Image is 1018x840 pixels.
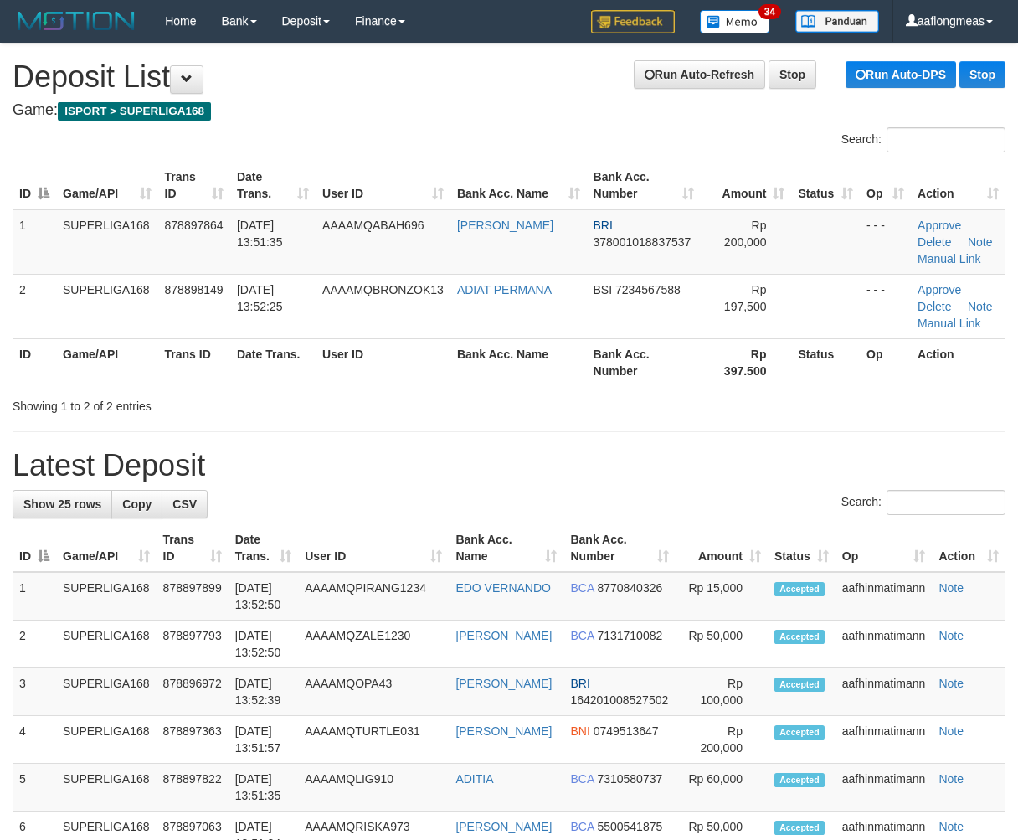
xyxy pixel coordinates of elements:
td: Rp 15,000 [676,572,768,621]
a: ADIAT PERMANA [457,283,552,296]
td: 878897899 [157,572,229,621]
td: 878897363 [157,716,229,764]
span: 878898149 [165,283,224,296]
td: SUPERLIGA168 [56,764,157,812]
td: AAAAMQPIRANG1234 [298,572,449,621]
span: BSI [594,283,613,296]
span: Rp 197,500 [724,283,767,313]
th: Action [911,338,1005,386]
td: 878897793 [157,621,229,668]
a: Run Auto-Refresh [634,60,765,89]
a: Approve [918,219,961,232]
a: EDO VERNANDO [455,581,551,595]
td: Rp 100,000 [676,668,768,716]
td: SUPERLIGA168 [56,572,157,621]
td: 878896972 [157,668,229,716]
th: Date Trans.: activate to sort column ascending [230,162,316,209]
a: [PERSON_NAME] [455,677,552,690]
th: Bank Acc. Number: activate to sort column ascending [563,524,675,572]
input: Search: [887,127,1005,152]
th: ID: activate to sort column descending [13,524,56,572]
td: AAAAMQTURTLE031 [298,716,449,764]
td: 4 [13,716,56,764]
th: Game/API: activate to sort column ascending [56,162,158,209]
td: 3 [13,668,56,716]
a: ADITIA [455,772,493,786]
a: Note [938,677,964,690]
a: Note [938,581,964,595]
th: Status [791,338,860,386]
td: 1 [13,572,56,621]
a: Run Auto-DPS [846,61,956,88]
td: AAAAMQZALE1230 [298,621,449,668]
th: Date Trans. [230,338,316,386]
a: Delete [918,300,951,313]
a: Note [968,235,993,249]
a: Note [938,629,964,642]
a: [PERSON_NAME] [455,724,552,738]
a: Note [938,724,964,738]
h1: Latest Deposit [13,449,1005,482]
td: AAAAMQLIG910 [298,764,449,812]
a: Manual Link [918,317,981,330]
span: [DATE] 13:52:25 [237,283,283,313]
td: [DATE] 13:52:39 [229,668,299,716]
a: [PERSON_NAME] [457,219,553,232]
span: BRI [570,677,589,690]
a: Note [938,772,964,786]
a: CSV [162,490,208,518]
th: Date Trans.: activate to sort column ascending [229,524,299,572]
a: Show 25 rows [13,490,112,518]
span: Copy 0749513647 to clipboard [594,724,659,738]
span: [DATE] 13:51:35 [237,219,283,249]
td: [DATE] 13:51:35 [229,764,299,812]
td: SUPERLIGA168 [56,668,157,716]
a: [PERSON_NAME] [455,820,552,833]
a: Stop [769,60,816,89]
span: Copy [122,497,152,511]
th: Bank Acc. Number: activate to sort column ascending [587,162,702,209]
th: Amount: activate to sort column ascending [676,524,768,572]
img: MOTION_logo.png [13,8,140,33]
th: Bank Acc. Name: activate to sort column ascending [449,524,563,572]
td: 1 [13,209,56,275]
td: [DATE] 13:52:50 [229,621,299,668]
span: BCA [570,629,594,642]
span: Copy 7131710082 to clipboard [597,629,662,642]
span: BCA [570,581,594,595]
img: Button%20Memo.svg [700,10,770,33]
th: Op: activate to sort column ascending [860,162,911,209]
input: Search: [887,490,1005,515]
a: Manual Link [918,252,981,265]
td: aafhinmatimann [835,716,933,764]
th: Bank Acc. Name [450,338,587,386]
td: [DATE] 13:52:50 [229,572,299,621]
a: Copy [111,490,162,518]
span: Accepted [774,630,825,644]
th: Game/API [56,338,158,386]
a: Note [938,820,964,833]
label: Search: [841,127,1005,152]
a: Note [968,300,993,313]
h1: Deposit List [13,60,1005,94]
th: Amount: activate to sort column ascending [701,162,791,209]
th: Game/API: activate to sort column ascending [56,524,157,572]
span: Accepted [774,678,825,692]
h4: Game: [13,102,1005,119]
td: SUPERLIGA168 [56,209,158,275]
th: Status: activate to sort column ascending [791,162,860,209]
td: 5 [13,764,56,812]
span: Copy 8770840326 to clipboard [597,581,662,595]
th: Rp 397.500 [701,338,791,386]
td: aafhinmatimann [835,572,933,621]
th: Bank Acc. Number [587,338,702,386]
span: Copy 164201008527502 to clipboard [570,693,668,707]
span: CSV [172,497,197,511]
th: Op: activate to sort column ascending [835,524,933,572]
span: Accepted [774,582,825,596]
img: panduan.png [795,10,879,33]
th: User ID: activate to sort column ascending [316,162,450,209]
th: Trans ID [158,338,230,386]
td: 878897822 [157,764,229,812]
th: Trans ID: activate to sort column ascending [157,524,229,572]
